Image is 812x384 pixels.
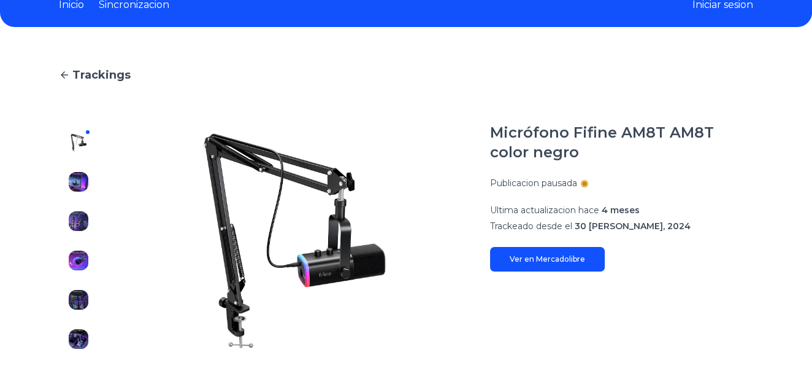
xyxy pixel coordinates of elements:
[69,329,88,349] img: Micrófono Fifine AM8T AM8T color negro
[69,211,88,231] img: Micrófono Fifine AM8T AM8T color negro
[69,133,88,152] img: Micrófono Fifine AM8T AM8T color negro
[59,66,753,84] a: Trackings
[490,247,605,272] a: Ver en Mercadolibre
[575,221,691,232] span: 30 [PERSON_NAME], 2024
[490,221,572,232] span: Trackeado desde el
[490,205,599,216] span: Ultima actualizacion hace
[123,123,465,359] img: Micrófono Fifine AM8T AM8T color negro
[602,205,640,216] span: 4 meses
[69,290,88,310] img: Micrófono Fifine AM8T AM8T color negro
[72,66,131,84] span: Trackings
[69,251,88,270] img: Micrófono Fifine AM8T AM8T color negro
[69,172,88,192] img: Micrófono Fifine AM8T AM8T color negro
[490,177,577,189] p: Publicacion pausada
[490,123,753,162] h1: Micrófono Fifine AM8T AM8T color negro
